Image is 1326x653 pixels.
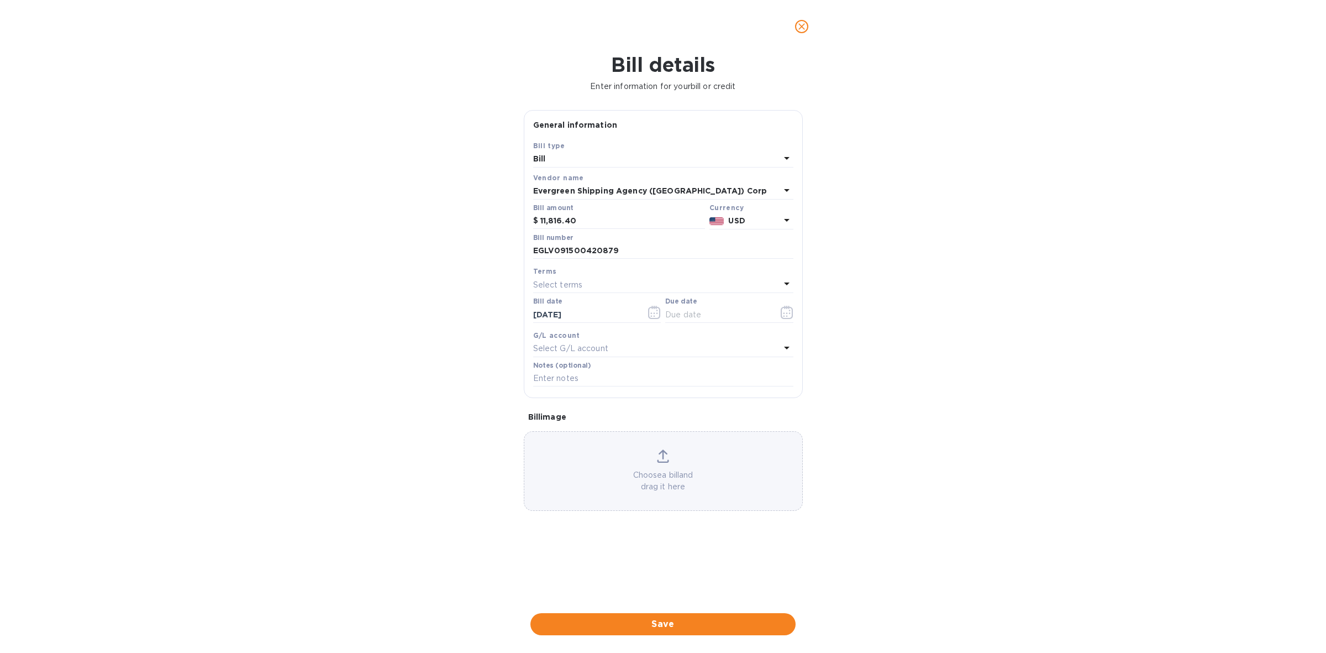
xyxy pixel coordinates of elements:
label: Bill amount [533,205,573,211]
h1: Bill details [9,53,1317,76]
b: Terms [533,267,557,275]
p: Enter information for your bill or credit [9,81,1317,92]
b: Currency [709,203,744,212]
input: Select date [533,306,638,323]
input: Enter notes [533,370,793,387]
b: G/L account [533,331,580,339]
button: Save [530,613,796,635]
b: Vendor name [533,174,584,182]
span: Save [539,618,787,631]
b: General information [533,121,618,129]
div: $ [533,213,540,229]
b: USD [728,216,745,225]
p: Bill image [528,411,798,422]
label: Bill date [533,299,562,305]
p: Choose a bill and drag it here [524,469,802,493]
b: Bill [533,154,546,163]
b: Bill type [533,142,565,150]
label: Notes (optional) [533,362,591,369]
b: Evergreen Shipping Agency ([GEOGRAPHIC_DATA]) Corp [533,186,767,195]
label: Due date [665,299,697,305]
input: $ Enter bill amount [540,213,705,229]
input: Due date [665,306,770,323]
p: Select terms [533,279,583,291]
p: Select G/L account [533,343,608,354]
button: close [788,13,815,40]
label: Bill number [533,234,573,241]
input: Enter bill number [533,243,793,259]
img: USD [709,217,724,225]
